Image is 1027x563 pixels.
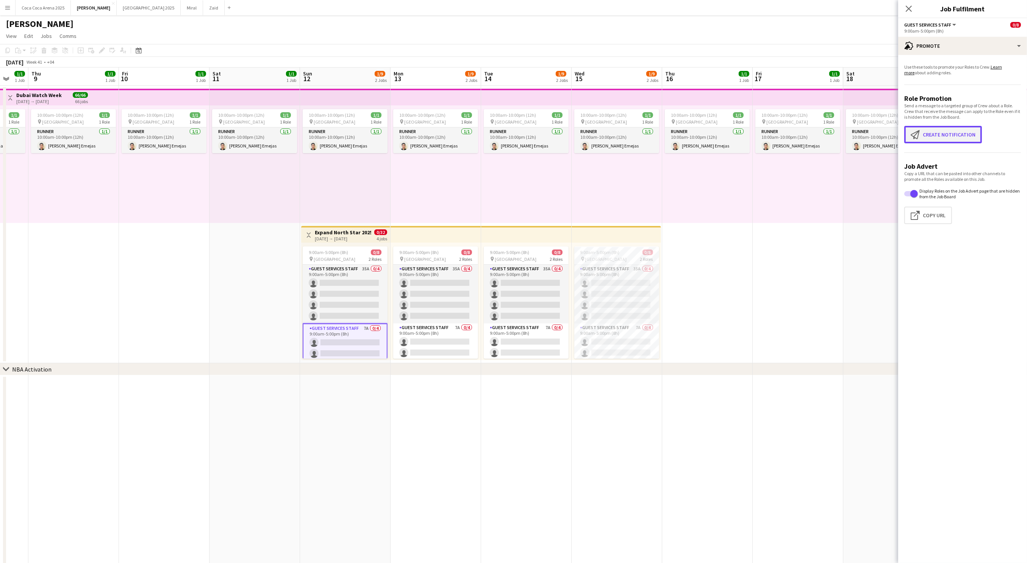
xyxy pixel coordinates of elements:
span: 1 Role [370,119,381,125]
h3: Dubai Watch Week [16,92,62,99]
app-job-card: 9:00am-5:00pm (8h)0/8 [GEOGRAPHIC_DATA]2 RolesGuest Services Staff35A0/49:00am-5:00pm (8h) Guest ... [574,246,659,359]
span: 10:00am-10:00pm (12h) [761,112,808,118]
app-card-role: Guest Services Staff35A0/49:00am-5:00pm (8h) [574,265,659,323]
span: Wed [575,70,585,77]
app-card-role: Runner1/110:00am-10:00pm (12h)[PERSON_NAME] Emejas [212,127,297,153]
h3: Job Advert [904,162,1021,171]
div: 2 Jobs [375,77,387,83]
span: 1 Role [280,119,291,125]
span: 9:00am-5:00pm (8h) [309,249,348,255]
span: [GEOGRAPHIC_DATA] [404,256,446,262]
a: Comms [56,31,80,41]
app-job-card: 10:00am-10:00pm (12h)1/1 [GEOGRAPHIC_DATA]1 RoleRunner1/110:00am-10:00pm (12h)[PERSON_NAME] Emejas [212,109,297,153]
button: Zaid [203,0,225,15]
app-job-card: 9:00am-5:00pm (8h)0/8 [GEOGRAPHIC_DATA]2 RolesGuest Services Staff35A0/49:00am-5:00pm (8h) Guest ... [393,246,478,359]
app-card-role: Runner1/110:00am-10:00pm (12h)[PERSON_NAME] Emejas [755,127,840,153]
span: 15 [574,74,585,83]
app-job-card: 10:00am-10:00pm (12h)1/1 [GEOGRAPHIC_DATA]1 RoleRunner1/110:00am-10:00pm (12h)[PERSON_NAME] Emejas [846,109,931,153]
app-job-card: 10:00am-10:00pm (12h)1/1 [GEOGRAPHIC_DATA]1 RoleRunner1/110:00am-10:00pm (12h)[PERSON_NAME] Emejas [484,109,569,153]
span: 2 Roles [640,256,653,262]
span: 0/8 [461,249,472,255]
div: 1 Job [830,77,839,83]
span: Jobs [41,33,52,39]
a: Learn more [904,64,1002,75]
span: 1/1 [739,71,749,77]
span: 16 [664,74,675,83]
div: 1 Job [739,77,749,83]
app-card-role: Runner1/110:00am-10:00pm (12h)[PERSON_NAME] Emejas [31,127,116,153]
span: 1/1 [733,112,744,118]
button: Copy Url [904,207,952,224]
span: 0/8 [642,249,653,255]
p: Use these tools to promote your Roles to Crew. about adding roles. [904,64,1021,75]
span: [GEOGRAPHIC_DATA] [585,119,627,125]
span: 9:00am-5:00pm (8h) [399,249,439,255]
app-card-role: Guest Services Staff7A0/49:00am-5:00pm (8h) [574,323,659,382]
div: [DATE] → [DATE] [16,99,62,104]
span: 2 Roles [459,256,472,262]
span: Tue [484,70,493,77]
span: 10:00am-10:00pm (12h) [128,112,174,118]
p: Copy a URL that can be pasted into other channels to promote all the Roles available on this Job. [904,171,1021,182]
button: Guest Services Staff [904,22,957,28]
span: 14 [483,74,493,83]
app-job-card: 10:00am-10:00pm (12h)1/1 [GEOGRAPHIC_DATA]1 RoleRunner1/110:00am-10:00pm (12h)[PERSON_NAME] Emejas [574,109,659,153]
app-card-role: Runner1/110:00am-10:00pm (12h)[PERSON_NAME] Emejas [122,127,206,153]
div: 2 Jobs [466,77,477,83]
span: Thu [31,70,41,77]
span: 1 Role [189,119,200,125]
div: 10:00am-10:00pm (12h)1/1 [GEOGRAPHIC_DATA]1 RoleRunner1/110:00am-10:00pm (12h)[PERSON_NAME] Emejas [303,109,388,153]
button: Coca Coca Arena 2025 [16,0,71,15]
span: 1/9 [375,71,385,77]
span: 1/1 [195,71,206,77]
span: 1/1 [829,71,840,77]
a: Jobs [38,31,55,41]
span: 10:00am-10:00pm (12h) [309,112,355,118]
span: 1 Role [823,119,834,125]
span: 1/1 [105,71,116,77]
span: 13 [392,74,403,83]
span: 1 Role [733,119,744,125]
h3: Job Fulfilment [898,4,1027,14]
div: 2 Jobs [556,77,568,83]
app-card-role: Runner1/110:00am-10:00pm (12h)[PERSON_NAME] Emejas [393,127,478,153]
app-card-role: Guest Services Staff35A0/49:00am-5:00pm (8h) [484,265,569,323]
div: [DATE] → [DATE] [315,236,371,242]
span: 1/1 [371,112,381,118]
app-job-card: 10:00am-10:00pm (12h)1/1 [GEOGRAPHIC_DATA]1 RoleRunner1/110:00am-10:00pm (12h)[PERSON_NAME] Emejas [755,109,840,153]
span: Sat [213,70,221,77]
div: Promote [898,37,1027,55]
span: 10:00am-10:00pm (12h) [37,112,83,118]
span: 1/1 [461,112,472,118]
span: 1 Role [461,119,472,125]
div: +04 [47,59,54,65]
span: [GEOGRAPHIC_DATA] [676,119,717,125]
button: Create notification [904,126,982,143]
span: 1/1 [824,112,834,118]
span: 66/66 [73,92,88,98]
span: 1/1 [642,112,653,118]
span: [GEOGRAPHIC_DATA] [495,119,536,125]
span: Thu [665,70,675,77]
span: [GEOGRAPHIC_DATA] [404,119,446,125]
span: Edit [24,33,33,39]
span: 1/1 [286,71,297,77]
span: 1/9 [646,71,657,77]
app-job-card: 10:00am-10:00pm (12h)1/1 [GEOGRAPHIC_DATA]1 RoleRunner1/110:00am-10:00pm (12h)[PERSON_NAME] Emejas [31,109,116,153]
span: 1/1 [99,112,110,118]
div: 66 jobs [75,98,88,104]
div: 9:00am-5:00pm (8h)0/8 [GEOGRAPHIC_DATA]2 RolesGuest Services Staff35A0/49:00am-5:00pm (8h) Guest ... [484,246,569,359]
button: [PERSON_NAME] [71,0,117,15]
span: 1 Role [8,119,19,125]
div: NBA Activation [12,365,52,373]
div: 10:00am-10:00pm (12h)1/1 [GEOGRAPHIC_DATA]1 RoleRunner1/110:00am-10:00pm (12h)[PERSON_NAME] Emejas [393,109,478,153]
span: Fri [756,70,762,77]
h1: [PERSON_NAME] [6,18,73,30]
span: 1/1 [190,112,200,118]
